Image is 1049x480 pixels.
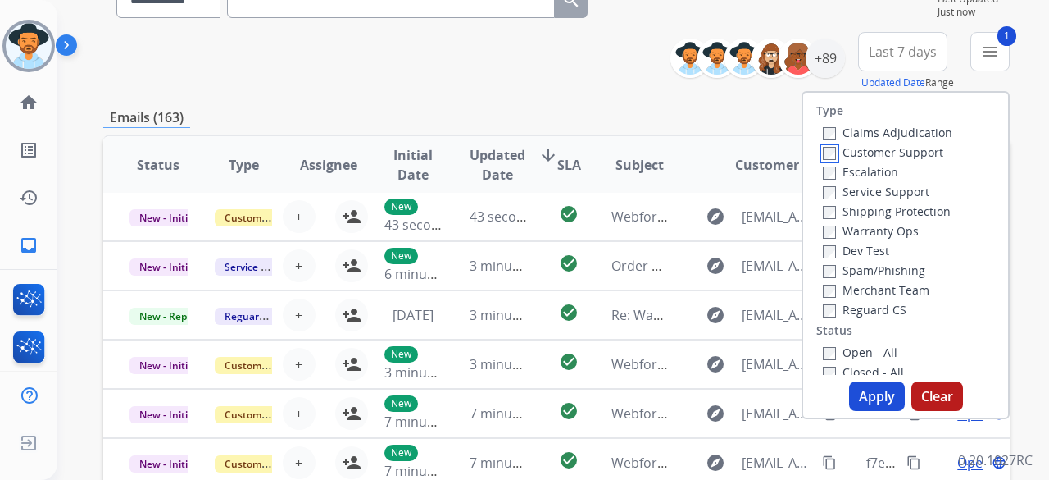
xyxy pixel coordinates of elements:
[215,406,321,423] span: Customer Support
[538,145,558,165] mat-icon: arrow_downward
[215,308,289,325] span: Reguard CS
[129,308,204,325] span: New - Reply
[823,302,906,318] label: Reguard CS
[559,352,579,372] mat-icon: check_circle
[129,258,206,276] span: New - Initial
[823,263,925,278] label: Spam/Phishing
[742,305,812,325] span: [EMAIL_ADDRESS][DOMAIN_NAME]
[823,282,929,298] label: Merchant Team
[300,155,357,175] span: Assignee
[215,357,321,374] span: Customer Support
[823,144,943,160] label: Customer Support
[283,299,316,331] button: +
[19,235,39,255] mat-icon: inbox
[559,204,579,224] mat-icon: check_circle
[706,404,725,423] mat-icon: explore
[470,145,525,185] span: Updated Date
[742,453,812,473] span: [EMAIL_ADDRESS][DOMAIN_NAME]
[470,306,557,324] span: 3 minutes ago
[129,455,206,473] span: New - Initial
[823,364,904,380] label: Closed - All
[129,357,206,374] span: New - Initial
[295,354,302,374] span: +
[342,453,361,473] mat-icon: person_add
[823,203,951,219] label: Shipping Protection
[823,125,952,140] label: Claims Adjudication
[849,382,905,411] button: Apply
[129,406,206,423] span: New - Initial
[559,450,579,470] mat-icon: check_circle
[19,93,39,112] mat-icon: home
[823,184,929,199] label: Service Support
[706,256,725,276] mat-icon: explore
[823,345,897,360] label: Open - All
[393,306,434,324] span: [DATE]
[342,354,361,374] mat-icon: person_add
[742,207,812,226] span: [EMAIL_ADDRESS][DOMAIN_NAME]
[384,216,480,234] span: 43 seconds ago
[384,413,472,431] span: 7 minutes ago
[823,164,898,180] label: Escalation
[806,39,845,78] div: +89
[295,256,302,276] span: +
[970,32,1010,71] button: 1
[997,26,1016,46] span: 1
[283,200,316,233] button: +
[816,322,852,339] label: Status
[906,455,921,470] mat-icon: content_copy
[283,348,316,381] button: +
[742,354,812,374] span: [EMAIL_ADDRESS][DOMAIN_NAME]
[19,140,39,160] mat-icon: list_alt
[816,103,843,119] label: Type
[823,206,836,219] input: Shipping Protection
[911,382,963,411] button: Clear
[861,75,954,89] span: Range
[822,455,837,470] mat-icon: content_copy
[823,347,836,360] input: Open - All
[229,155,259,175] span: Type
[559,254,579,273] mat-icon: check_circle
[611,355,983,373] span: Webform from [EMAIL_ADDRESS][DOMAIN_NAME] on [DATE]
[823,243,889,258] label: Dev Test
[283,446,316,479] button: +
[823,223,919,239] label: Warranty Ops
[342,305,361,325] mat-icon: person_add
[706,207,725,226] mat-icon: explore
[742,404,812,423] span: [EMAIL_ADDRESS][DOMAIN_NAME]
[559,303,579,322] mat-icon: check_circle
[823,304,836,318] input: Reguard CS
[611,257,729,275] span: Order 586668-6966
[295,404,302,423] span: +
[215,209,321,226] span: Customer Support
[980,42,1000,62] mat-icon: menu
[823,367,836,380] input: Closed - All
[384,248,418,264] p: New
[823,147,836,160] input: Customer Support
[470,355,557,373] span: 3 minutes ago
[615,155,664,175] span: Subject
[559,401,579,421] mat-icon: check_circle
[706,453,725,473] mat-icon: explore
[470,257,557,275] span: 3 minutes ago
[384,199,418,215] p: New
[823,265,836,278] input: Spam/Phishing
[6,23,52,69] img: avatar
[137,155,179,175] span: Status
[342,207,361,226] mat-icon: person_add
[215,455,321,473] span: Customer Support
[823,186,836,199] input: Service Support
[470,454,557,472] span: 7 minutes ago
[823,127,836,140] input: Claims Adjudication
[384,363,472,382] span: 3 minutes ago
[470,208,565,226] span: 43 seconds ago
[958,450,1033,470] p: 0.20.1027RC
[861,76,925,89] button: Updated Date
[384,145,443,185] span: Initial Date
[283,397,316,430] button: +
[611,454,983,472] span: Webform from [EMAIL_ADDRESS][DOMAIN_NAME] on [DATE]
[384,445,418,461] p: New
[342,404,361,423] mat-icon: person_add
[823,285,836,298] input: Merchant Team
[384,462,472,480] span: 7 minutes ago
[611,405,983,423] span: Webform from [EMAIL_ADDRESS][DOMAIN_NAME] on [DATE]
